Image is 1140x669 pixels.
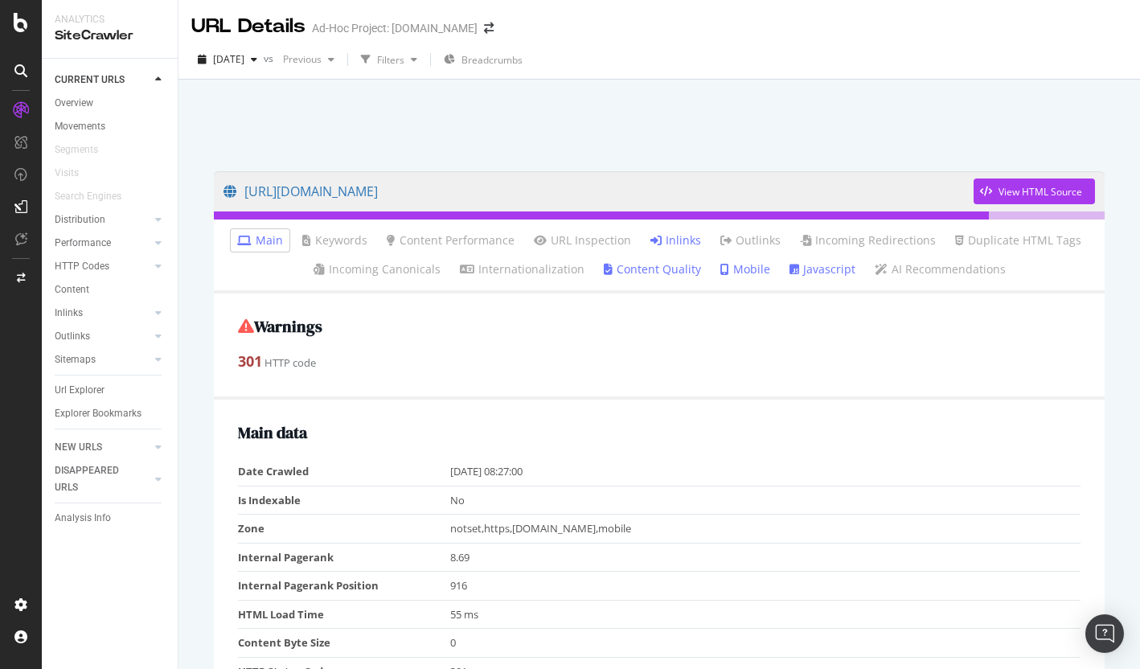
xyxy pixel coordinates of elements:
[450,572,1081,601] td: 916
[55,13,165,27] div: Analytics
[484,23,494,34] div: arrow-right-arrow-left
[650,232,701,248] a: Inlinks
[55,235,150,252] a: Performance
[461,53,523,67] span: Breadcrumbs
[223,171,974,211] a: [URL][DOMAIN_NAME]
[55,328,150,345] a: Outlinks
[55,72,150,88] a: CURRENT URLS
[55,211,150,228] a: Distribution
[55,405,166,422] a: Explorer Bookmarks
[377,53,404,67] div: Filters
[55,72,125,88] div: CURRENT URLS
[55,118,166,135] a: Movements
[55,439,150,456] a: NEW URLS
[55,439,102,456] div: NEW URLS
[720,232,781,248] a: Outlinks
[277,52,322,66] span: Previous
[55,258,109,275] div: HTTP Codes
[534,232,631,248] a: URL Inspection
[55,258,150,275] a: HTTP Codes
[238,486,450,515] td: Is Indexable
[55,510,111,527] div: Analysis Info
[460,261,584,277] a: Internationalization
[55,211,105,228] div: Distribution
[191,47,264,72] button: [DATE]
[238,351,1081,372] div: HTTP code
[800,232,936,248] a: Incoming Redirections
[55,305,83,322] div: Inlinks
[238,458,450,486] td: Date Crawled
[238,543,450,572] td: Internal Pagerank
[604,261,701,277] a: Content Quality
[55,462,150,496] a: DISAPPEARED URLS
[450,600,1081,629] td: 55 ms
[238,351,262,371] strong: 301
[277,47,341,72] button: Previous
[55,281,166,298] a: Content
[999,185,1082,199] div: View HTML Source
[55,142,114,158] a: Segments
[55,462,136,496] div: DISAPPEARED URLS
[238,629,450,658] td: Content Byte Size
[450,629,1081,658] td: 0
[875,261,1006,277] a: AI Recommendations
[55,165,79,182] div: Visits
[55,305,150,322] a: Inlinks
[238,318,1081,335] h2: Warnings
[213,52,244,66] span: 2025 Sep. 22nd
[55,165,95,182] a: Visits
[450,486,1081,515] td: No
[55,382,105,399] div: Url Explorer
[264,51,277,65] span: vs
[238,572,450,601] td: Internal Pagerank Position
[387,232,515,248] a: Content Performance
[314,261,441,277] a: Incoming Canonicals
[450,543,1081,572] td: 8.69
[955,232,1081,248] a: Duplicate HTML Tags
[720,261,770,277] a: Mobile
[238,515,450,544] td: Zone
[450,515,1081,544] td: notset,https,[DOMAIN_NAME],mobile
[55,118,105,135] div: Movements
[1085,614,1124,653] div: Open Intercom Messenger
[355,47,424,72] button: Filters
[237,232,283,248] a: Main
[55,328,90,345] div: Outlinks
[302,232,367,248] a: Keywords
[55,95,93,112] div: Overview
[55,405,141,422] div: Explorer Bookmarks
[55,188,121,205] div: Search Engines
[55,188,137,205] a: Search Engines
[238,600,450,629] td: HTML Load Time
[450,458,1081,486] td: [DATE] 08:27:00
[55,142,98,158] div: Segments
[55,351,150,368] a: Sitemaps
[55,510,166,527] a: Analysis Info
[191,13,306,40] div: URL Details
[437,47,529,72] button: Breadcrumbs
[312,20,478,36] div: Ad-Hoc Project: [DOMAIN_NAME]
[974,179,1095,204] button: View HTML Source
[789,261,855,277] a: Javascript
[55,27,165,45] div: SiteCrawler
[55,95,166,112] a: Overview
[55,382,166,399] a: Url Explorer
[238,424,1081,441] h2: Main data
[55,351,96,368] div: Sitemaps
[55,281,89,298] div: Content
[55,235,111,252] div: Performance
